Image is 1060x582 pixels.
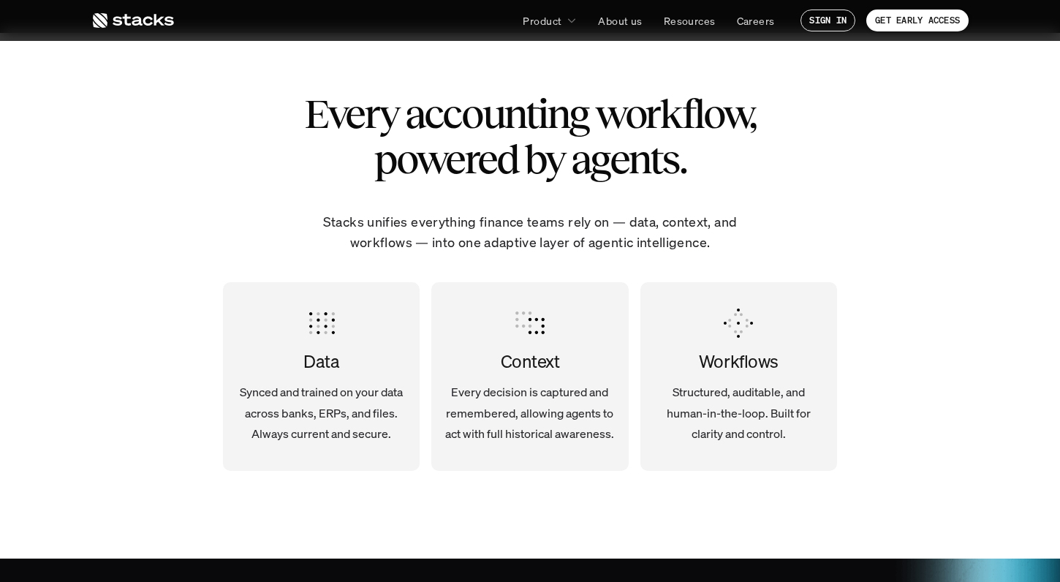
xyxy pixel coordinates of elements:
[655,7,724,34] a: Resources
[652,382,825,445] p: Structured, auditable, and human-in-the-loop. Built for clarity and control.
[737,13,775,29] p: Careers
[598,13,642,29] p: About us
[652,349,825,374] h4: Workflows
[875,15,960,26] p: GET EARLY ACCESS
[589,7,651,34] a: About us
[523,13,561,29] p: Product
[800,10,855,31] a: SIGN IN
[728,7,784,34] a: Careers
[303,211,757,254] p: Stacks unifies everything finance teams rely on — data, context, and workflows — into one adaptiv...
[235,349,408,374] h4: Data
[809,15,847,26] p: SIGN IN
[866,10,969,31] a: GET EARLY ACCESS
[664,13,716,29] p: Resources
[235,382,408,445] p: Synced and trained on your data across banks, ERPs, and files. Always current and secure.
[443,349,616,374] h4: Context
[274,91,786,181] h2: Every accounting workflow, powered by agents.
[443,382,616,445] p: Every decision is captured and remembered, allowing agents to act with full historical awareness.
